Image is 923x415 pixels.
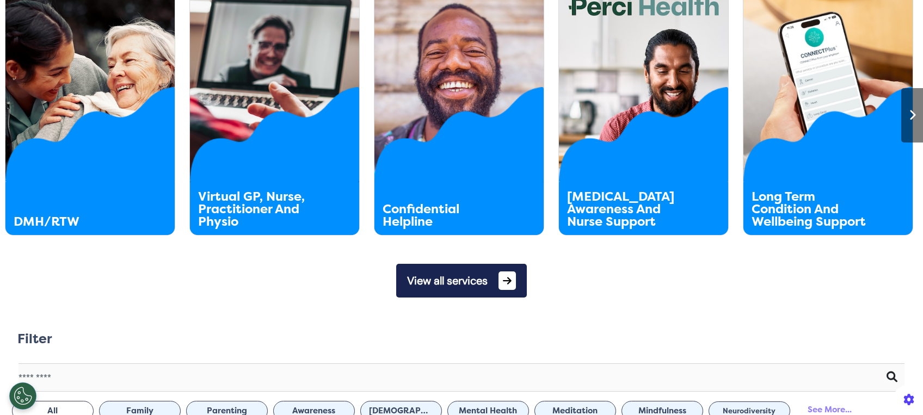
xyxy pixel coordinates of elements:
div: Confidential Helpline [383,203,501,228]
div: DMH/RTW [14,215,132,228]
h2: Filter [17,331,52,347]
div: [MEDICAL_DATA] Awareness And Nurse Support [567,190,686,228]
button: View all services [396,264,527,298]
div: Long Term Condition And Wellbeing Support [752,190,870,228]
button: Open Preferences [9,382,36,410]
div: Virtual GP, Nurse, Practitioner And Physio [198,190,317,228]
